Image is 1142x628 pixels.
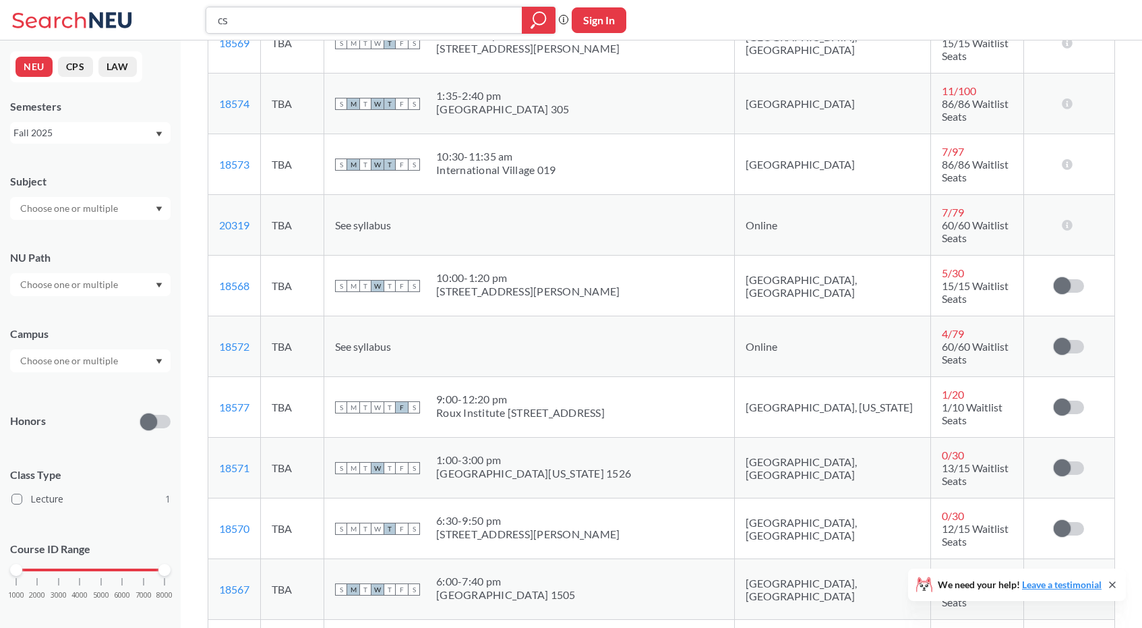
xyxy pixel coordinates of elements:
div: [STREET_ADDRESS][PERSON_NAME] [436,42,620,55]
span: F [396,280,408,292]
span: 1/10 Waitlist Seats [942,401,1002,426]
a: 18571 [219,461,249,474]
span: W [371,37,384,49]
a: 18577 [219,401,249,413]
span: T [359,159,371,171]
span: M [347,523,359,535]
td: TBA [261,13,324,74]
span: S [335,583,347,596]
div: 1:00 - 3:00 pm [436,453,631,467]
div: 6:30 - 9:50 pm [436,514,620,527]
span: S [408,401,420,413]
span: 1 / 20 [942,388,964,401]
span: M [347,159,359,171]
span: S [408,523,420,535]
span: See syllabus [335,340,391,353]
td: [GEOGRAPHIC_DATA], [GEOGRAPHIC_DATA] [734,559,931,620]
td: TBA [261,195,324,256]
span: We need your help! [938,580,1102,590]
div: Semesters [10,99,171,114]
span: W [371,462,384,474]
span: T [384,280,396,292]
span: 7 / 79 [942,206,964,219]
span: T [384,98,396,110]
svg: Dropdown arrow [156,132,162,137]
span: F [396,37,408,49]
div: Fall 2025Dropdown arrow [10,122,171,144]
span: T [359,280,371,292]
div: Dropdown arrow [10,349,171,372]
span: 12/15 Waitlist Seats [942,522,1009,548]
a: 18574 [219,97,249,110]
div: magnifying glass [522,7,555,34]
span: S [335,159,347,171]
div: Dropdown arrow [10,197,171,220]
span: F [396,159,408,171]
td: TBA [261,559,324,620]
label: Lecture [11,490,171,508]
span: 60/60 Waitlist Seats [942,219,1009,244]
span: W [371,280,384,292]
span: 6000 [114,592,130,599]
div: NU Path [10,250,171,265]
span: 11 / 100 [942,84,976,97]
span: 3000 [51,592,67,599]
div: 9:00 - 12:20 pm [436,393,605,406]
span: S [335,523,347,535]
td: TBA [261,316,324,377]
span: F [396,401,408,413]
span: T [384,401,396,413]
span: 2000 [29,592,45,599]
span: S [408,37,420,49]
span: 0 / 30 [942,449,964,461]
span: See syllabus [335,219,391,231]
input: Choose one or multiple [13,353,127,369]
td: [GEOGRAPHIC_DATA], [GEOGRAPHIC_DATA] [734,256,931,316]
span: T [384,523,396,535]
td: [GEOGRAPHIC_DATA], [GEOGRAPHIC_DATA] [734,438,931,498]
span: S [408,98,420,110]
span: W [371,583,384,596]
div: Roux Institute [STREET_ADDRESS] [436,406,605,420]
svg: Dropdown arrow [156,359,162,364]
td: [GEOGRAPHIC_DATA], [GEOGRAPHIC_DATA] [734,13,931,74]
a: 18568 [219,279,249,292]
span: S [408,159,420,171]
svg: magnifying glass [531,11,547,30]
span: T [384,37,396,49]
input: Class, professor, course number, "phrase" [216,9,512,32]
span: 86/86 Waitlist Seats [942,97,1009,123]
span: T [359,401,371,413]
span: M [347,583,359,596]
a: Leave a testimonial [1022,579,1102,590]
td: TBA [261,256,324,316]
span: 86/86 Waitlist Seats [942,158,1009,183]
td: [GEOGRAPHIC_DATA], [US_STATE] [734,377,931,438]
span: 5 / 30 [942,266,964,279]
button: LAW [98,57,137,77]
span: W [371,98,384,110]
div: Fall 2025 [13,125,154,140]
div: 1:35 - 2:40 pm [436,89,569,103]
td: Online [734,316,931,377]
span: 7 / 97 [942,145,964,158]
td: [GEOGRAPHIC_DATA] [734,134,931,195]
span: 1000 [8,592,24,599]
p: Honors [10,413,46,429]
span: T [384,159,396,171]
a: 18570 [219,522,249,535]
span: M [347,401,359,413]
td: TBA [261,134,324,195]
a: 20319 [219,219,249,231]
span: T [384,583,396,596]
span: S [408,583,420,596]
span: F [396,523,408,535]
span: F [396,583,408,596]
span: F [396,98,408,110]
td: TBA [261,74,324,134]
td: Online [734,195,931,256]
input: Choose one or multiple [13,277,127,293]
div: Dropdown arrow [10,273,171,296]
span: F [396,462,408,474]
span: T [359,98,371,110]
